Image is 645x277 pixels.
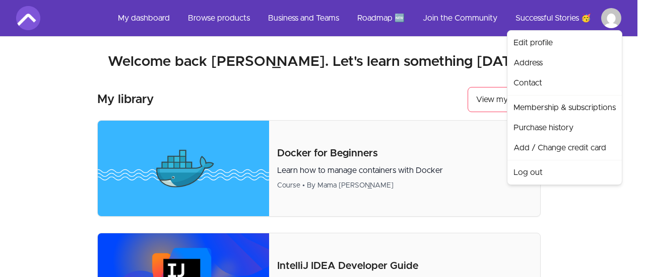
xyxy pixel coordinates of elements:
a: Edit profile [509,33,620,53]
a: Log out [509,162,620,182]
a: Purchase history [509,118,620,138]
a: Address [509,53,620,73]
a: Contact [509,73,620,93]
a: Membership & subscriptions [509,98,620,118]
a: Add / Change credit card [509,138,620,158]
